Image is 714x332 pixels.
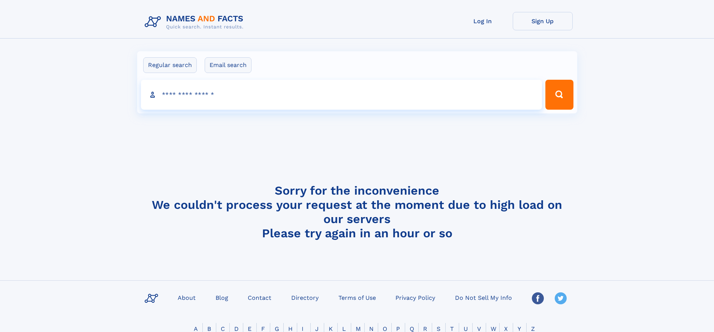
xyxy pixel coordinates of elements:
a: Do Not Sell My Info [452,292,515,303]
a: Blog [213,292,231,303]
input: search input [141,80,542,110]
a: About [175,292,199,303]
button: Search Button [545,80,573,110]
a: Directory [288,292,322,303]
img: Facebook [532,292,544,304]
img: Twitter [555,292,567,304]
a: Terms of Use [335,292,379,303]
img: Logo Names and Facts [142,12,250,32]
label: Regular search [143,57,197,73]
a: Log In [453,12,513,30]
a: Privacy Policy [392,292,438,303]
label: Email search [205,57,251,73]
a: Contact [245,292,274,303]
h4: Sorry for the inconvenience We couldn't process your request at the moment due to high load on ou... [142,183,573,240]
a: Sign Up [513,12,573,30]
